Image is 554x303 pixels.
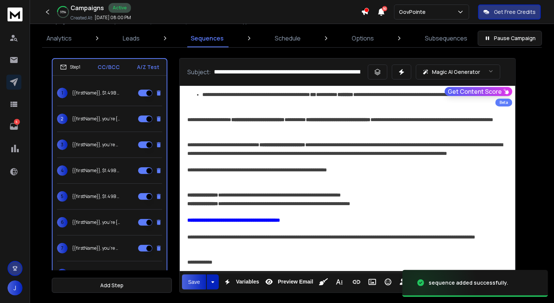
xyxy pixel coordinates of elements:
[57,217,68,228] span: 6
[349,274,364,289] button: Insert Link (⌘K)
[57,269,68,279] span: 8
[6,119,21,134] a: 6
[42,29,76,47] a: Analytics
[57,114,68,124] span: 2
[187,67,211,76] p: Subject:
[262,274,315,289] button: Preview Email
[220,274,261,289] button: Variables
[382,6,387,11] span: 50
[332,274,346,289] button: More Text
[72,116,120,122] p: {{firstName}}, you’re {missing out on|not seeing|locked out of} $1.49B in EDU Consulting & Traini...
[95,15,131,21] p: [DATE] 08:00 PM
[420,29,472,47] a: Subsequences
[72,168,120,174] p: {{firstName}}, $1.49B of EDU Consulting & Training subcontracts were {never posted for bid|kept h...
[108,3,131,13] div: Active
[445,87,512,96] button: Get Content Score
[118,29,144,47] a: Leads
[191,34,224,43] p: Sequences
[186,29,228,47] a: Sequences
[57,139,68,150] span: 3
[8,280,23,295] button: J
[52,278,172,293] button: Add Step
[57,243,68,253] span: 7
[14,119,20,125] p: 6
[72,219,120,225] p: {{firstName}}, you’re {missing out on|not seeing|locked out of} $1.49B in EDU Consulting & Traini...
[72,90,120,96] p: {{firstName}}, $1.49B of EDU Consulting & Training subcontracts {never hit|aren’t listed on|don’t...
[478,31,542,46] button: Pause Campaign
[352,34,374,43] p: Options
[182,274,206,289] button: Save
[429,279,508,286] div: sequence added successfully.
[495,99,512,106] div: Beta
[235,279,261,285] span: Variables
[425,34,467,43] p: Subsequences
[72,142,120,148] p: {{firstName}}, you’re only competing for {{Contracts Advertised}} of EDU Consulting & Training co...
[494,8,536,16] p: Get Free Credits
[98,63,120,71] p: CC/BCC
[276,279,315,285] span: Preview Email
[8,7,23,21] img: logo
[123,34,140,43] p: Leads
[270,29,305,47] a: Schedule
[57,165,68,176] span: 4
[365,274,379,289] button: Insert Image (⌘P)
[478,4,541,19] button: Get Free Credits
[347,29,378,47] a: Options
[381,274,395,289] button: Emoticons
[275,34,301,43] p: Schedule
[57,191,68,202] span: 5
[137,63,159,71] p: A/Z Test
[60,64,80,70] div: Step 1
[72,193,120,199] p: {{firstName}}, $1.49B of EDU Consulting & Training subcontracts {never hit|aren’t listed on|don’t...
[316,274,331,289] button: Clean HTML
[72,245,120,251] p: {{firstName}}, you’re only competing for {{Contracts Advertised}} of EDU Consulting & Training co...
[71,15,93,21] p: Created At:
[71,3,104,12] h1: Campaigns
[432,68,480,76] p: Magic AI Generator
[47,34,72,43] p: Analytics
[399,8,429,16] p: GovPointe
[57,88,68,98] span: 1
[60,10,66,14] p: 35 %
[416,64,500,79] button: Magic AI Generator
